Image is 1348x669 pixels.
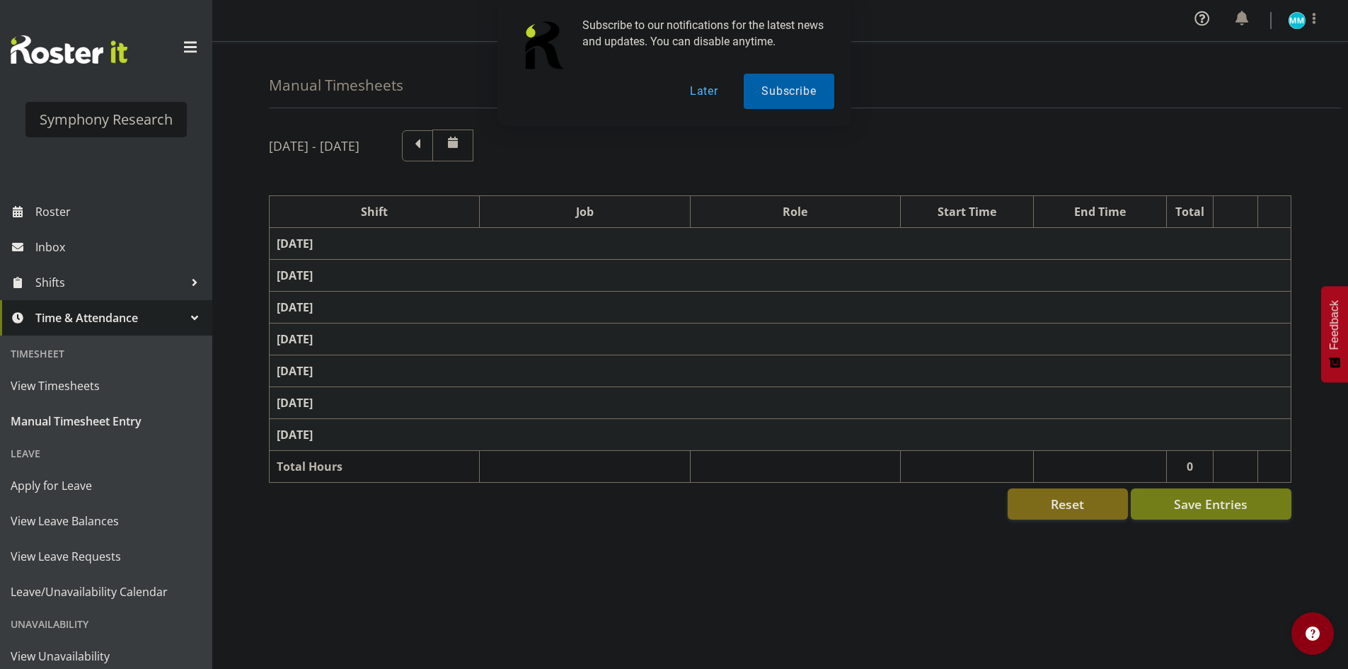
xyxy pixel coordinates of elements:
[744,74,834,109] button: Subscribe
[571,17,834,50] div: Subscribe to our notifications for the latest news and updates. You can disable anytime.
[11,581,202,602] span: Leave/Unavailability Calendar
[4,368,209,404] a: View Timesheets
[1008,488,1128,520] button: Reset
[11,375,202,396] span: View Timesheets
[698,203,893,220] div: Role
[35,307,184,328] span: Time & Attendance
[270,324,1291,355] td: [DATE]
[4,468,209,503] a: Apply for Leave
[672,74,736,109] button: Later
[270,419,1291,451] td: [DATE]
[11,510,202,532] span: View Leave Balances
[270,451,480,483] td: Total Hours
[11,411,202,432] span: Manual Timesheet Entry
[1051,495,1084,513] span: Reset
[487,203,682,220] div: Job
[4,610,209,639] div: Unavailability
[4,574,209,610] a: Leave/Unavailability Calendar
[1131,488,1291,520] button: Save Entries
[4,539,209,574] a: View Leave Requests
[35,272,184,293] span: Shifts
[270,228,1291,260] td: [DATE]
[11,475,202,496] span: Apply for Leave
[1328,300,1341,350] span: Feedback
[4,503,209,539] a: View Leave Balances
[270,292,1291,324] td: [DATE]
[1174,203,1206,220] div: Total
[11,646,202,667] span: View Unavailability
[1166,451,1214,483] td: 0
[277,203,472,220] div: Shift
[11,546,202,567] span: View Leave Requests
[1174,495,1248,513] span: Save Entries
[269,138,359,154] h5: [DATE] - [DATE]
[4,439,209,468] div: Leave
[4,404,209,439] a: Manual Timesheet Entry
[1041,203,1159,220] div: End Time
[270,260,1291,292] td: [DATE]
[1321,286,1348,382] button: Feedback - Show survey
[4,339,209,368] div: Timesheet
[1306,627,1320,641] img: help-xxl-2.png
[514,17,571,74] img: notification icon
[270,355,1291,387] td: [DATE]
[908,203,1026,220] div: Start Time
[35,236,205,258] span: Inbox
[35,201,205,222] span: Roster
[270,387,1291,419] td: [DATE]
